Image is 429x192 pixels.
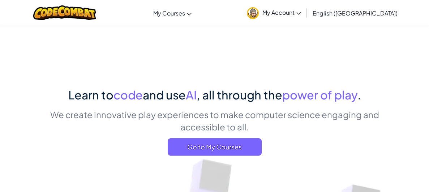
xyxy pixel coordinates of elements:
a: Go to My Courses [168,138,262,156]
span: , all through the [197,88,282,102]
a: My Account [243,1,305,24]
span: and use [143,88,186,102]
span: code [113,88,143,102]
span: power of play [282,88,357,102]
span: English ([GEOGRAPHIC_DATA]) [313,9,398,17]
p: We create innovative play experiences to make computer science engaging and accessible to all. [45,108,385,133]
span: My Account [262,9,301,16]
a: My Courses [150,3,195,23]
a: English ([GEOGRAPHIC_DATA]) [309,3,401,23]
span: Learn to [68,88,113,102]
span: AI [186,88,197,102]
img: CodeCombat logo [33,5,96,20]
img: avatar [247,7,259,19]
span: . [357,88,361,102]
span: My Courses [153,9,185,17]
